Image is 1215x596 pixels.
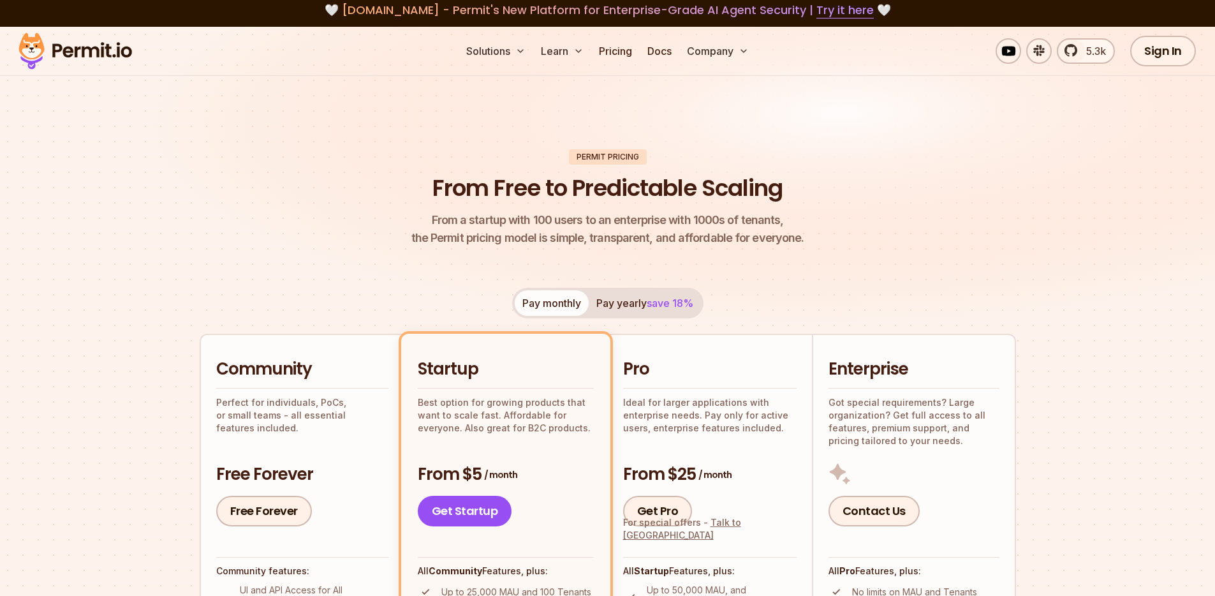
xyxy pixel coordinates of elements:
span: / month [484,468,517,481]
a: Pricing [594,38,637,64]
p: Got special requirements? Large organization? Get full access to all features, premium support, a... [828,396,999,447]
span: 5.3k [1079,43,1106,59]
a: 5.3k [1057,38,1115,64]
a: Get Startup [418,496,512,526]
h3: Free Forever [216,463,388,486]
h4: Community features: [216,565,388,577]
h3: From $5 [418,463,594,486]
a: Docs [642,38,677,64]
div: Permit Pricing [569,149,647,165]
h4: All Features, plus: [828,565,999,577]
strong: Pro [839,565,855,576]
h4: All Features, plus: [623,565,797,577]
h2: Startup [418,358,594,381]
span: [DOMAIN_NAME] - Permit's New Platform for Enterprise-Grade AI Agent Security | [342,2,874,18]
p: Ideal for larger applications with enterprise needs. Pay only for active users, enterprise featur... [623,396,797,435]
button: Company [682,38,754,64]
a: Contact Us [828,496,920,526]
h1: From Free to Predictable Scaling [432,172,783,204]
a: Try it here [816,2,874,19]
span: From a startup with 100 users to an enterprise with 1000s of tenants, [411,211,804,229]
strong: Startup [634,565,669,576]
a: Get Pro [623,496,693,526]
div: 🤍 🤍 [31,1,1184,19]
p: Perfect for individuals, PoCs, or small teams - all essential features included. [216,396,388,435]
h2: Pro [623,358,797,381]
h4: All Features, plus: [418,565,594,577]
button: Learn [536,38,589,64]
p: Best option for growing products that want to scale fast. Affordable for everyone. Also great for... [418,396,594,435]
h2: Community [216,358,388,381]
h2: Enterprise [828,358,999,381]
p: the Permit pricing model is simple, transparent, and affordable for everyone. [411,211,804,247]
div: For special offers - [623,516,797,542]
a: Free Forever [216,496,312,526]
h3: From $25 [623,463,797,486]
strong: Community [429,565,482,576]
a: Sign In [1130,36,1196,66]
span: save 18% [647,297,693,309]
button: Pay yearlysave 18% [589,290,701,316]
span: / month [698,468,732,481]
img: Permit logo [13,29,138,73]
button: Solutions [461,38,531,64]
